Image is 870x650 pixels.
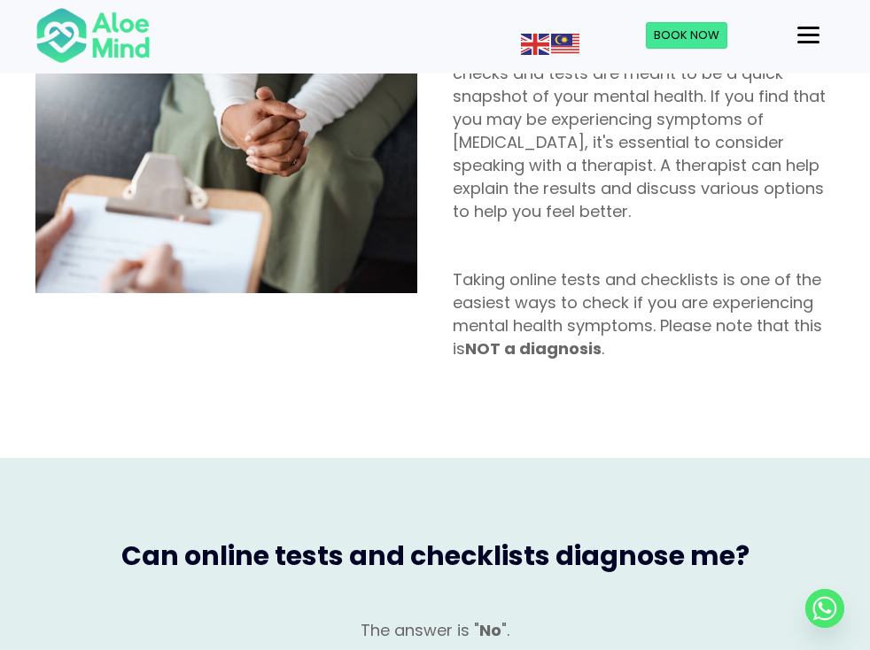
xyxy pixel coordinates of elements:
a: Book Now [646,22,727,49]
img: Aloe mind Logo [35,6,151,65]
a: Whatsapp [805,589,844,628]
a: English [521,35,551,52]
span: Can online tests and checklists diagnose me? [121,537,750,575]
p: Taking online tests and checklists is one of the easiest ways to check if you are experiencing me... [453,268,835,360]
strong: No [479,619,501,641]
button: Menu [790,20,827,50]
strong: NOT a diagnosis [465,337,602,360]
a: Malay [551,35,581,52]
img: Mental health test free [35,39,417,293]
img: en [521,34,549,55]
p: Online screening tools, checklists, mental health checks and tests are meant to be a quick snapsh... [453,39,835,224]
p: The answer is " ". [71,619,799,642]
img: ms [551,34,579,55]
span: Book Now [654,27,719,43]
